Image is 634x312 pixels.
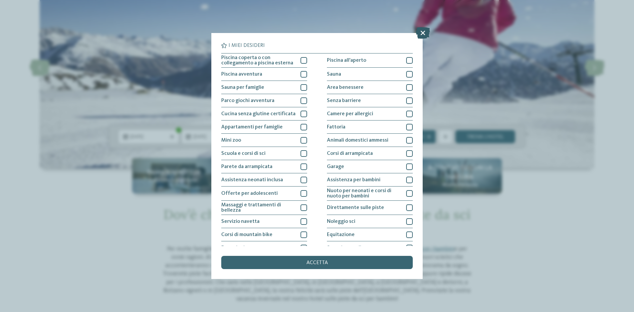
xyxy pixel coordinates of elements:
[221,72,262,77] span: Piscina avventura
[327,245,361,251] span: Sport invernali
[221,85,264,90] span: Sauna per famiglie
[327,85,364,90] span: Area benessere
[306,260,328,265] span: accetta
[221,138,241,143] span: Mini zoo
[327,219,355,224] span: Noleggio sci
[221,191,278,196] span: Offerte per adolescenti
[327,188,401,199] span: Nuoto per neonati e corsi di nuoto per bambini
[221,245,245,251] span: Escursioni
[221,124,283,130] span: Appartamenti per famiglie
[221,219,260,224] span: Servizio navetta
[327,164,344,169] span: Garage
[327,232,355,237] span: Equitazione
[221,177,283,183] span: Assistenza neonati inclusa
[221,232,272,237] span: Corsi di mountain bike
[327,111,373,117] span: Camere per allergici
[229,43,265,48] span: I miei desideri
[221,98,274,103] span: Parco giochi avventura
[221,151,265,156] span: Scuola e corsi di sci
[327,177,380,183] span: Assistenza per bambini
[327,72,341,77] span: Sauna
[221,164,272,169] span: Parete da arrampicata
[327,151,373,156] span: Corsi di arrampicata
[221,111,296,117] span: Cucina senza glutine certificata
[327,124,345,130] span: Fattoria
[221,202,296,213] span: Massaggi e trattamenti di bellezza
[327,138,388,143] span: Animali domestici ammessi
[327,58,366,63] span: Piscina all'aperto
[327,98,361,103] span: Senza barriere
[221,55,296,66] span: Piscina coperta o con collegamento a piscina esterna
[327,205,384,210] span: Direttamente sulle piste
